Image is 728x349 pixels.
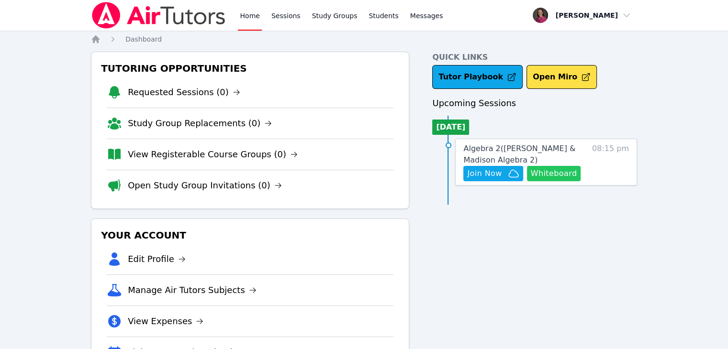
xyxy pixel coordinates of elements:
button: Open Miro [526,65,597,89]
a: View Registerable Course Groups (0) [128,148,298,161]
h3: Tutoring Opportunities [99,60,401,77]
a: Open Study Group Invitations (0) [128,179,282,192]
h3: Your Account [99,227,401,244]
span: Join Now [467,168,502,179]
button: Join Now [463,166,523,181]
li: [DATE] [432,120,469,135]
span: Messages [410,11,443,21]
h3: Upcoming Sessions [432,97,637,110]
a: Study Group Replacements (0) [128,117,272,130]
a: Algebra 2([PERSON_NAME] & Madison Algebra 2) [463,143,587,166]
h4: Quick Links [432,52,637,63]
span: 08:15 pm [592,143,629,181]
a: View Expenses [128,315,203,328]
button: Whiteboard [527,166,581,181]
img: Air Tutors [91,2,226,29]
a: Edit Profile [128,252,186,266]
span: Dashboard [125,35,162,43]
a: Dashboard [125,34,162,44]
a: Manage Air Tutors Subjects [128,284,257,297]
nav: Breadcrumb [91,34,637,44]
a: Requested Sessions (0) [128,86,240,99]
a: Tutor Playbook [432,65,523,89]
span: Algebra 2 ( [PERSON_NAME] & Madison Algebra 2 ) [463,144,575,164]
